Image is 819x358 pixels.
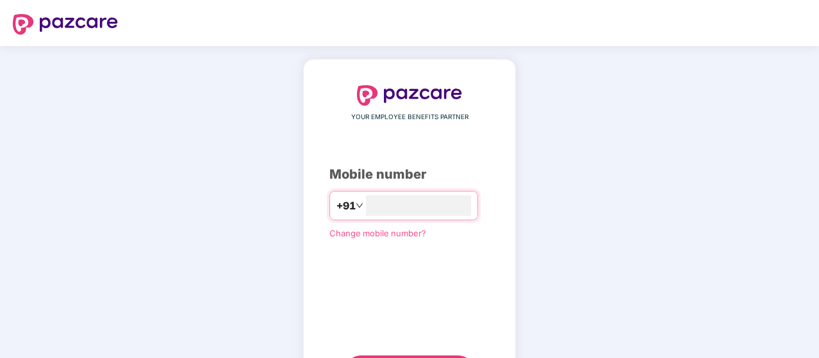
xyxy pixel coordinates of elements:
[13,14,118,35] img: logo
[357,85,462,106] img: logo
[329,165,490,184] div: Mobile number
[336,198,356,214] span: +91
[356,202,363,209] span: down
[329,228,426,238] a: Change mobile number?
[351,112,468,122] span: YOUR EMPLOYEE BENEFITS PARTNER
